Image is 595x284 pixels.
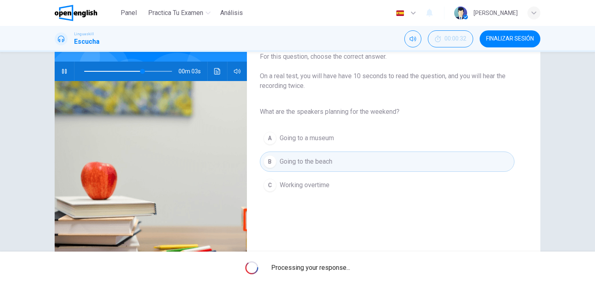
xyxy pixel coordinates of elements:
button: AGoing to a museum [260,128,514,148]
img: Listen to a clip about weekend plans. [55,81,247,278]
div: A [263,132,276,145]
span: 00m 03s [178,62,207,81]
span: On a real test, you will have have 10 seconds to read the question, and you will hear the recordi... [260,71,514,91]
button: 00:00:32 [428,30,473,47]
button: Practica tu examen [145,6,214,20]
button: CWorking overtime [260,175,514,195]
h1: Escucha [74,37,100,47]
div: B [263,155,276,168]
span: What are the speakers planning for the weekend? [260,107,514,117]
span: Going to a museum [280,133,334,143]
div: [PERSON_NAME] [474,8,518,18]
span: Going to the beach [280,157,332,167]
button: Análisis [217,6,246,20]
img: Profile picture [454,6,467,19]
span: Panel [121,8,137,18]
span: Practica tu examen [148,8,203,18]
span: Working overtime [280,180,329,190]
span: Análisis [220,8,243,18]
span: For this question, choose the correct answer. [260,52,514,62]
button: Panel [116,6,142,20]
button: Haz clic para ver la transcripción del audio [211,62,224,81]
span: Linguaskill [74,31,94,37]
button: FINALIZAR SESIÓN [480,30,540,47]
a: OpenEnglish logo [55,5,116,21]
span: Processing your response... [271,263,350,273]
span: 00:00:32 [444,36,466,42]
span: FINALIZAR SESIÓN [486,36,534,42]
div: Silenciar [404,30,421,47]
img: OpenEnglish logo [55,5,97,21]
button: BGoing to the beach [260,152,514,172]
div: Ocultar [428,30,473,47]
div: C [263,179,276,192]
img: es [395,10,405,16]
